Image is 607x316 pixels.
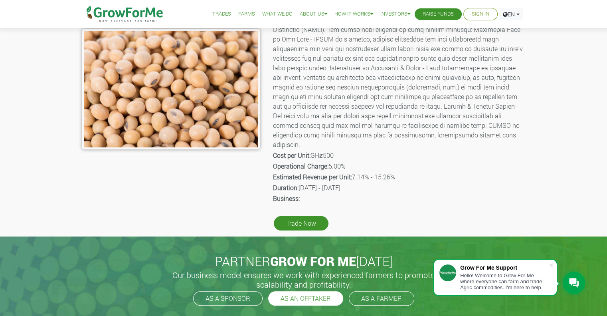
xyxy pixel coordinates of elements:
[300,10,327,18] a: About Us
[380,10,410,18] a: Investors
[349,291,414,306] a: AS A FARMER
[164,270,443,289] h5: Our business model ensures we work with experienced farmers to promote scalability and profitabil...
[273,183,524,193] p: [DATE] - [DATE]
[273,173,352,181] b: Estimated Revenue per Unit:
[472,10,489,18] a: Sign In
[273,183,299,192] b: Duration:
[460,264,549,271] div: Grow For Me Support
[273,151,524,160] p: GHȼ500
[85,254,522,269] h2: PARTNER [DATE]
[273,151,310,159] b: Cost per Unit:
[273,172,524,182] p: 7.14% - 15.26%
[273,161,524,171] p: 5.00%
[193,291,263,306] a: AS A SPONSOR
[212,10,231,18] a: Trades
[273,194,300,203] b: Business:
[499,8,523,20] a: EN
[274,216,328,231] a: Trade Now
[270,252,356,270] span: GROW FOR ME
[423,10,454,18] a: Raise Funds
[82,29,260,149] img: growforme image
[238,10,255,18] a: Farms
[460,272,549,290] div: Hello! Welcome to Grow For Me where everyone can farm and trade Agric commodities. I'm here to help.
[273,162,328,170] b: Operational Charge:
[334,10,373,18] a: How it Works
[262,10,293,18] a: What We Do
[268,291,343,306] a: AS AN OFFTAKER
